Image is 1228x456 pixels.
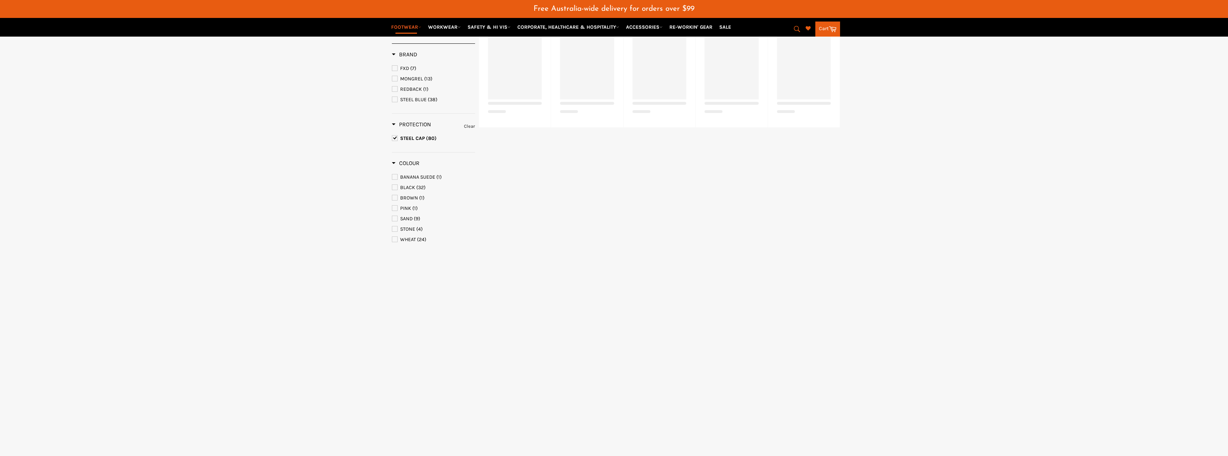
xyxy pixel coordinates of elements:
[400,135,425,141] span: STEEL CAP
[465,21,513,33] a: SAFETY & HI VIS
[388,21,424,33] a: FOOTWEAR
[426,135,437,141] span: (80)
[410,65,416,71] span: (7)
[534,5,694,13] span: Free Australia-wide delivery for orders over $99
[423,86,428,92] span: (1)
[412,205,418,211] span: (1)
[400,97,427,103] span: STEEL BLUE
[400,205,411,211] span: PINK
[392,96,475,104] a: STEEL BLUE
[417,236,426,243] span: (24)
[392,160,419,166] span: Colour
[416,184,426,191] span: (32)
[392,85,475,93] a: REDBACK
[400,236,416,243] span: WHEAT
[464,122,475,130] a: Clear
[400,195,418,201] span: BROWN
[392,205,475,212] a: PINK
[416,226,423,232] span: (4)
[515,21,622,33] a: CORPORATE, HEALTHCARE & HOSPITALITY
[436,174,442,180] span: (1)
[400,226,415,232] span: STONE
[392,236,475,244] a: WHEAT
[424,76,432,82] span: (13)
[425,21,464,33] a: WORKWEAR
[392,215,475,223] a: SAND
[392,135,475,142] a: STEEL CAP
[400,184,415,191] span: BLACK
[400,216,413,222] span: SAND
[392,65,475,72] a: FXD
[400,65,409,71] span: FXD
[400,86,422,92] span: REDBACK
[392,225,475,233] a: STONE
[428,97,437,103] span: (38)
[392,184,475,192] a: BLACK
[392,75,475,83] a: MONGREL
[400,76,423,82] span: MONGREL
[623,21,665,33] a: ACCESSORIES
[716,21,734,33] a: SALE
[419,195,425,201] span: (1)
[392,160,419,167] h3: Colour
[392,51,417,58] h3: Brand
[815,22,840,37] a: Cart
[414,216,420,222] span: (9)
[667,21,715,33] a: RE-WORKIN' GEAR
[400,174,435,180] span: BANANA SUEDE
[392,121,431,128] h3: Protection
[392,173,475,181] a: BANANA SUEDE
[392,194,475,202] a: BROWN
